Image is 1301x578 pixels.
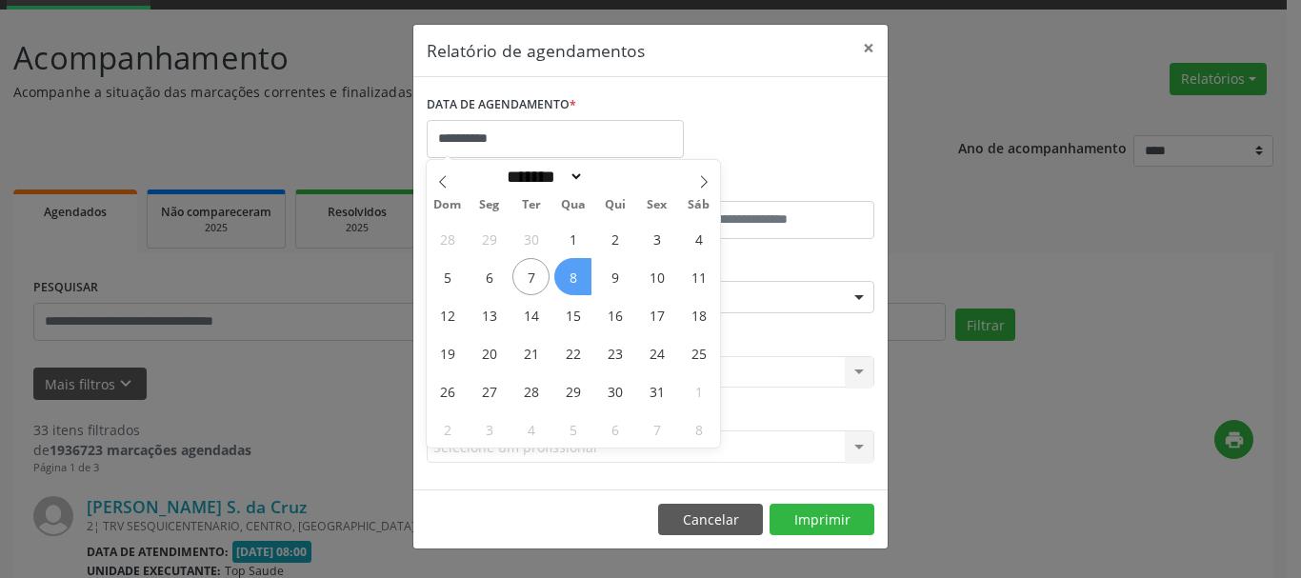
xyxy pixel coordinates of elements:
[554,334,591,371] span: Outubro 22, 2025
[596,220,633,257] span: Outubro 2, 2025
[636,199,678,211] span: Sex
[429,220,466,257] span: Setembro 28, 2025
[638,372,675,409] span: Outubro 31, 2025
[427,90,576,120] label: DATA DE AGENDAMENTO
[470,258,508,295] span: Outubro 6, 2025
[512,258,550,295] span: Outubro 7, 2025
[680,372,717,409] span: Novembro 1, 2025
[429,258,466,295] span: Outubro 5, 2025
[596,410,633,448] span: Novembro 6, 2025
[638,334,675,371] span: Outubro 24, 2025
[469,199,510,211] span: Seg
[512,410,550,448] span: Novembro 4, 2025
[655,171,874,201] label: ATÉ
[596,372,633,409] span: Outubro 30, 2025
[638,220,675,257] span: Outubro 3, 2025
[470,334,508,371] span: Outubro 20, 2025
[470,220,508,257] span: Setembro 29, 2025
[427,38,645,63] h5: Relatório de agendamentos
[596,334,633,371] span: Outubro 23, 2025
[680,296,717,333] span: Outubro 18, 2025
[510,199,552,211] span: Ter
[470,372,508,409] span: Outubro 27, 2025
[638,258,675,295] span: Outubro 10, 2025
[680,258,717,295] span: Outubro 11, 2025
[512,334,550,371] span: Outubro 21, 2025
[429,372,466,409] span: Outubro 26, 2025
[554,410,591,448] span: Novembro 5, 2025
[596,296,633,333] span: Outubro 16, 2025
[512,220,550,257] span: Setembro 30, 2025
[470,296,508,333] span: Outubro 13, 2025
[680,334,717,371] span: Outubro 25, 2025
[678,199,720,211] span: Sáb
[638,296,675,333] span: Outubro 17, 2025
[770,504,874,536] button: Imprimir
[500,167,584,187] select: Month
[596,258,633,295] span: Outubro 9, 2025
[658,504,763,536] button: Cancelar
[594,199,636,211] span: Qui
[680,410,717,448] span: Novembro 8, 2025
[512,372,550,409] span: Outubro 28, 2025
[552,199,594,211] span: Qua
[429,296,466,333] span: Outubro 12, 2025
[554,258,591,295] span: Outubro 8, 2025
[429,334,466,371] span: Outubro 19, 2025
[554,372,591,409] span: Outubro 29, 2025
[429,410,466,448] span: Novembro 2, 2025
[584,167,647,187] input: Year
[554,296,591,333] span: Outubro 15, 2025
[680,220,717,257] span: Outubro 4, 2025
[427,199,469,211] span: Dom
[512,296,550,333] span: Outubro 14, 2025
[554,220,591,257] span: Outubro 1, 2025
[470,410,508,448] span: Novembro 3, 2025
[638,410,675,448] span: Novembro 7, 2025
[850,25,888,71] button: Close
